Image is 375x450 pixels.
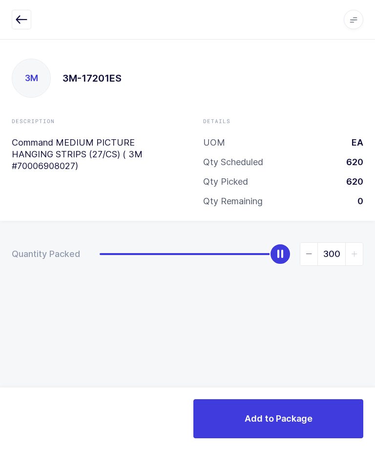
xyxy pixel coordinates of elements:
div: Qty Remaining [203,195,263,207]
h1: 3M-17201ES [62,70,122,86]
div: 620 [338,176,363,188]
div: Details [203,117,363,125]
div: Qty Picked [203,176,248,188]
div: 0 [350,195,363,207]
div: 3M [12,59,50,97]
div: slider between 0 and 300 [100,242,363,266]
div: 620 [338,156,363,168]
div: EA [344,137,363,149]
div: Description [12,117,172,125]
div: Quantity Packed [12,248,80,260]
div: Qty Scheduled [203,156,263,168]
p: Command MEDIUM PICTURE HANGING STRIPS (27/CS) ( 3M #70006908027) [12,137,172,172]
button: Add to Package [193,399,363,438]
div: UOM [203,137,225,149]
span: Add to Package [245,412,312,425]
